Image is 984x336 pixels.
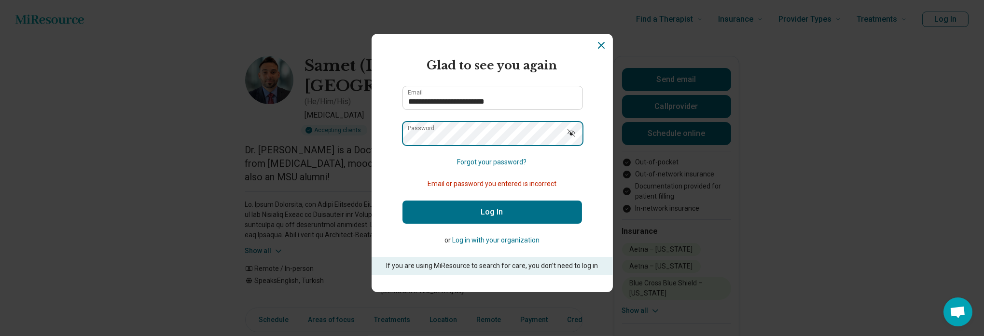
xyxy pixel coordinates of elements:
[457,157,527,167] button: Forgot your password?
[385,261,599,271] p: If you are using MiResource to search for care, you don’t need to log in
[402,57,582,74] h2: Glad to see you again
[561,121,582,145] button: Show password
[402,235,582,245] p: or
[452,235,540,245] button: Log in with your organization
[372,34,613,292] section: Login Dialog
[402,179,582,189] p: Email or password you entered is incorrect
[408,125,435,131] label: Password
[402,201,582,224] button: Log In
[408,90,423,95] label: Email
[596,40,607,51] button: Dismiss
